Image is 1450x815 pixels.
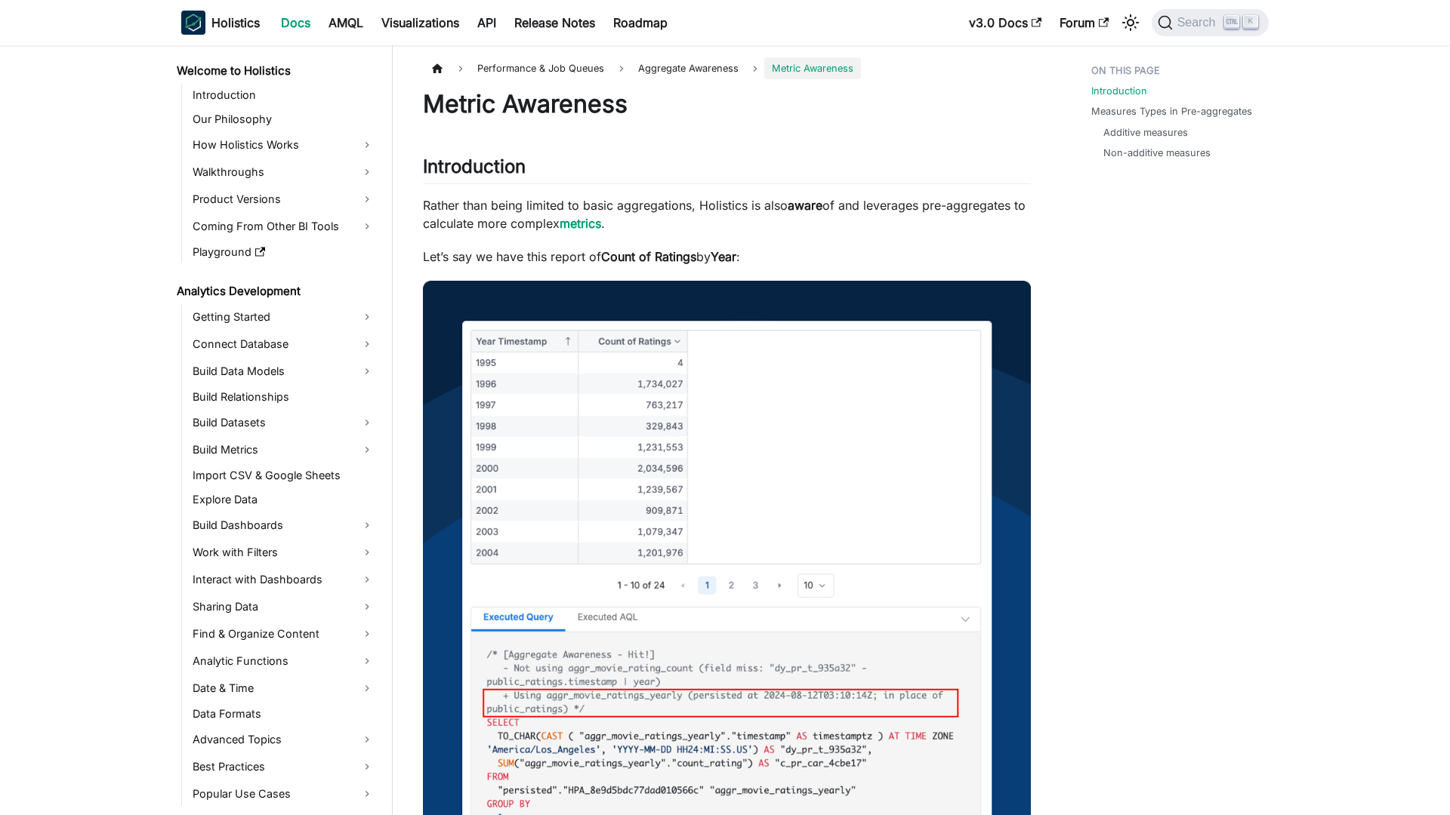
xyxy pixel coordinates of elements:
[470,57,612,79] span: Performance & Job Queues
[172,60,379,81] a: Welcome to Holistics
[631,57,746,79] span: Aggregate Awareness
[188,359,379,383] a: Build Data Models
[1091,84,1147,98] a: Introduction
[188,109,379,130] a: Our Philosophy
[188,305,379,329] a: Getting Started
[188,513,379,537] a: Build Dashboards
[1091,104,1252,118] a: Measures Types in Pre-aggregates
[188,411,379,435] a: Build Datasets
[188,214,379,238] a: Coming From Other BI Tools
[188,85,379,106] a: Introduction
[188,622,379,646] a: Find & Organize Content
[188,782,379,806] a: Popular Use Cases
[188,489,379,510] a: Explore Data
[1050,11,1118,35] a: Forum
[1152,9,1269,36] button: Search (Ctrl+K)
[423,57,452,79] a: Home page
[166,45,393,815] nav: Docs sidebar
[188,187,379,211] a: Product Versions
[188,755,379,779] a: Best Practices
[188,595,379,619] a: Sharing Data
[1243,15,1258,29] kbd: K
[188,540,379,564] a: Work with Filters
[468,11,505,35] a: API
[423,89,1031,119] h1: Metric Awareness
[423,57,1031,79] nav: Breadcrumbs
[960,11,1050,35] a: v3.0 Docs
[711,249,736,264] strong: Year
[188,703,379,724] a: Data Formats
[1103,146,1211,160] a: Non-additive measures
[181,11,205,35] img: Holistics
[188,160,379,184] a: Walkthroughs
[1173,16,1225,29] span: Search
[188,438,379,462] a: Build Metrics
[764,57,861,79] span: Metric Awareness
[1118,11,1143,35] button: Switch between dark and light mode (currently light mode)
[423,155,1031,184] h2: Introduction
[601,249,696,264] strong: Count of Ratings
[1103,125,1188,140] a: Additive measures
[505,11,604,35] a: Release Notes
[188,386,379,407] a: Build Relationships
[423,248,1031,266] p: Let’s say we have this report of by :
[319,11,372,35] a: AMQL
[272,11,319,35] a: Docs
[188,676,379,700] a: Date & Time
[188,332,379,356] a: Connect Database
[188,133,379,157] a: How Holistics Works
[372,11,468,35] a: Visualizations
[172,281,379,302] a: Analytics Development
[423,196,1031,232] p: Rather than being limited to basic aggregations, Holistics is also of and leverages pre-aggregate...
[560,216,601,231] a: metrics
[188,727,379,752] a: Advanced Topics
[211,14,260,32] b: Holistics
[604,11,677,35] a: Roadmap
[188,465,379,486] a: Import CSV & Google Sheets
[188,567,379,592] a: Interact with Dashboards
[788,198,822,213] strong: aware
[188,241,379,263] a: Playground
[188,649,379,673] a: Analytic Functions
[181,11,260,35] a: HolisticsHolistics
